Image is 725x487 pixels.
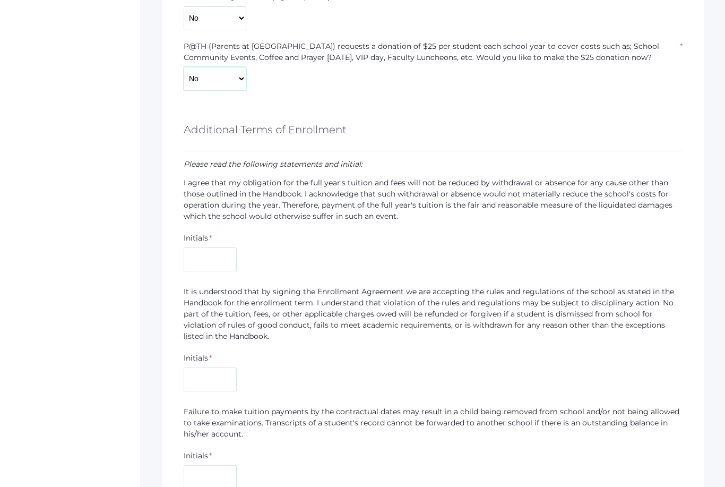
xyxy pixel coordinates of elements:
label: Initials [184,451,208,462]
p: It is understood that by signing the Enrollment Agreement we are accepting the rules and regulati... [184,287,683,343]
label: Initials [184,353,208,364]
p: I agree that my obligation for the full year's tuition and fees will not be reduced by withdrawal... [184,178,683,223]
label: P@TH (Parents at [GEOGRAPHIC_DATA]) requests a donation of $25 per student each school year to co... [184,41,679,64]
label: Initials [184,233,208,244]
p: Failure to make tuition payments by the contractual dates may result in a child being removed fro... [184,407,683,440]
h5: Additional Terms of Enrollment [184,121,347,139]
em: Please read the following statements and initial: [184,160,362,169]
